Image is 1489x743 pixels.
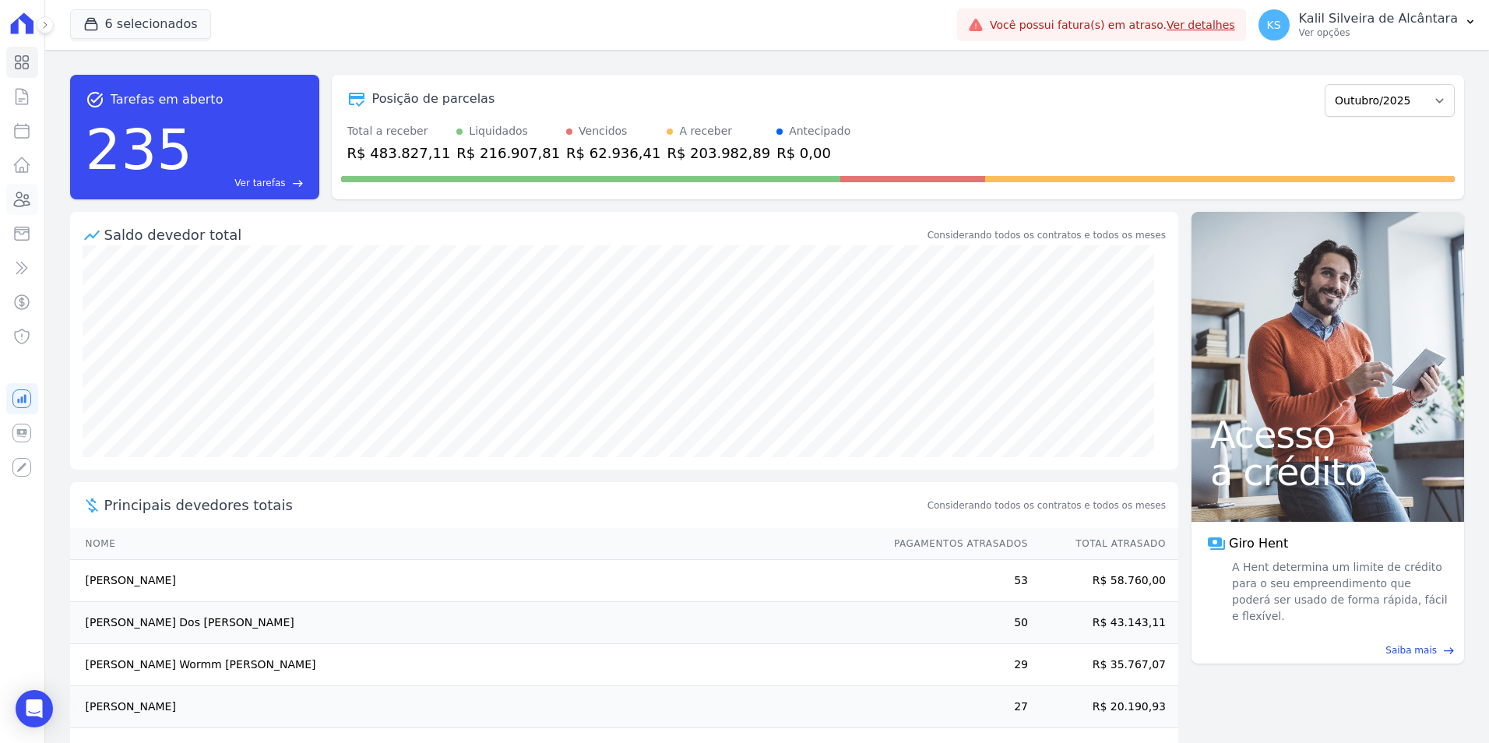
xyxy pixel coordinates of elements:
span: Principais devedores totais [104,495,924,516]
button: KS Kalil Silveira de Alcântara Ver opções [1246,3,1489,47]
span: task_alt [86,90,104,109]
a: Ver tarefas east [199,176,304,190]
div: R$ 483.827,11 [347,143,451,164]
div: R$ 62.936,41 [566,143,660,164]
th: Pagamentos Atrasados [879,528,1029,560]
span: Tarefas em aberto [111,90,224,109]
div: 235 [86,109,192,190]
a: Ver detalhes [1167,19,1235,31]
span: Você possui fatura(s) em atraso. [990,17,1235,33]
div: R$ 216.907,81 [456,143,560,164]
p: Ver opções [1299,26,1458,39]
div: Total a receber [347,123,451,139]
p: Kalil Silveira de Alcântara [1299,11,1458,26]
td: [PERSON_NAME] Dos [PERSON_NAME] [70,602,879,644]
td: 27 [879,686,1029,728]
span: Considerando todos os contratos e todos os meses [928,498,1166,512]
div: A receber [679,123,732,139]
div: Vencidos [579,123,627,139]
th: Nome [70,528,879,560]
span: east [292,178,304,189]
span: Acesso [1210,416,1445,453]
a: Saiba mais east [1201,643,1455,657]
span: Ver tarefas [234,176,285,190]
td: 50 [879,602,1029,644]
div: Antecipado [789,123,850,139]
div: Open Intercom Messenger [16,690,53,727]
td: R$ 43.143,11 [1029,602,1178,644]
button: 6 selecionados [70,9,211,39]
td: R$ 58.760,00 [1029,560,1178,602]
div: Saldo devedor total [104,224,924,245]
td: [PERSON_NAME] [70,560,879,602]
div: Considerando todos os contratos e todos os meses [928,228,1166,242]
span: KS [1267,19,1281,30]
td: 53 [879,560,1029,602]
span: Saiba mais [1385,643,1437,657]
div: Liquidados [469,123,528,139]
div: R$ 0,00 [776,143,850,164]
td: 29 [879,644,1029,686]
td: [PERSON_NAME] Wormm [PERSON_NAME] [70,644,879,686]
td: [PERSON_NAME] [70,686,879,728]
div: R$ 203.982,89 [667,143,770,164]
span: Giro Hent [1229,534,1288,553]
td: R$ 20.190,93 [1029,686,1178,728]
span: a crédito [1210,453,1445,491]
div: Posição de parcelas [372,90,495,108]
th: Total Atrasado [1029,528,1178,560]
span: A Hent determina um limite de crédito para o seu empreendimento que poderá ser usado de forma ráp... [1229,559,1449,625]
span: east [1443,645,1455,657]
td: R$ 35.767,07 [1029,644,1178,686]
